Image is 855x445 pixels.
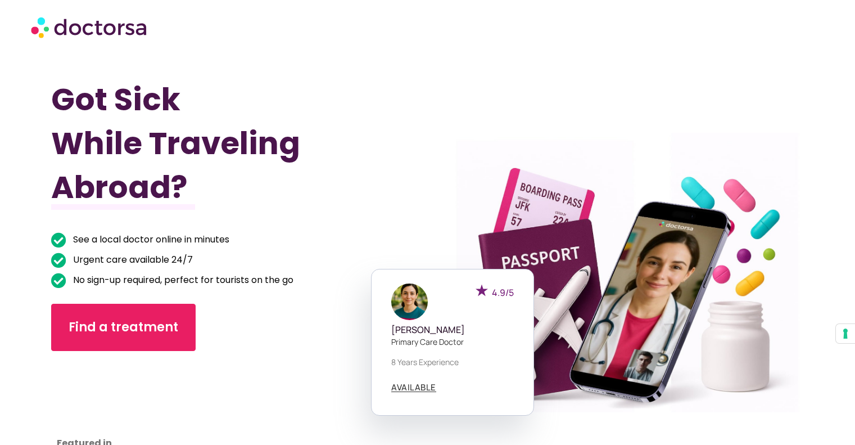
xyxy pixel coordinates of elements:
[70,272,293,288] span: No sign-up required, perfect for tourists on the go
[391,325,514,335] h5: [PERSON_NAME]
[492,286,514,299] span: 4.9/5
[51,304,196,351] a: Find a treatment
[51,78,371,209] h1: Got Sick While Traveling Abroad?
[70,232,229,248] span: See a local doctor online in minutes
[391,336,514,348] p: Primary care doctor
[836,324,855,343] button: Your consent preferences for tracking technologies
[391,356,514,368] p: 8 years experience
[69,318,178,336] span: Find a treatment
[391,383,436,392] span: AVAILABLE
[391,383,436,392] a: AVAILABLE
[70,252,193,268] span: Urgent care available 24/7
